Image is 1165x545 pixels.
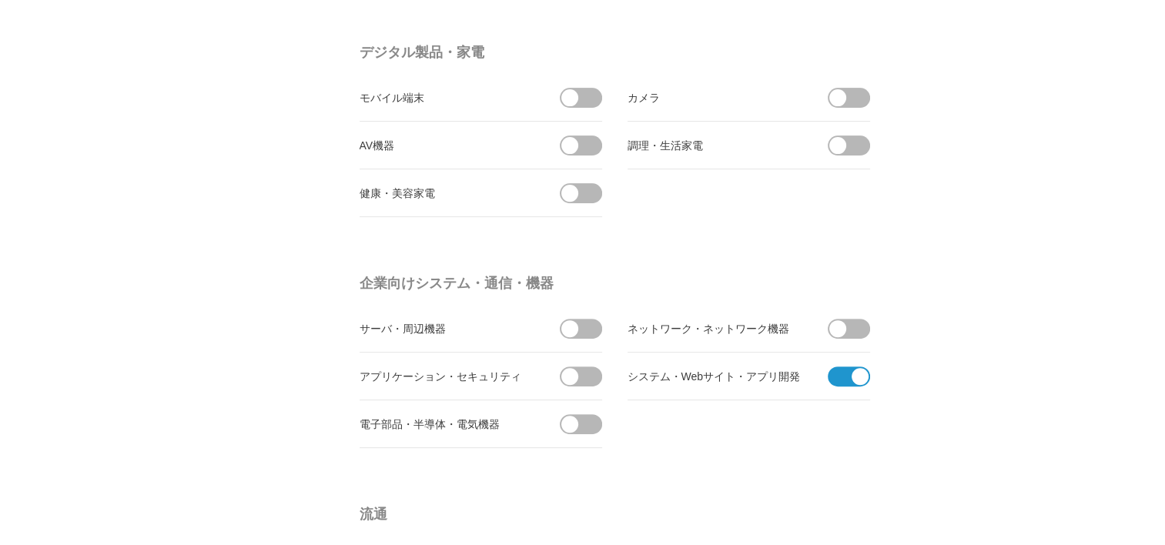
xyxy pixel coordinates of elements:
div: サーバ・周辺機器 [360,319,533,338]
div: 調理・生活家電 [628,135,801,155]
div: システム・Webサイト・アプリ開発 [628,366,801,386]
div: モバイル端末 [360,88,533,107]
div: アプリケーション・セキュリティ [360,366,533,386]
div: カメラ [628,88,801,107]
div: 健康・美容家電 [360,183,533,202]
div: AV機器 [360,135,533,155]
h4: 企業向けシステム・通信・機器 [360,269,875,297]
h4: デジタル製品・家電 [360,38,875,66]
div: 電子部品・半導体・電気機器 [360,414,533,433]
div: ネットワーク・ネットワーク機器 [628,319,801,338]
h4: 流通 [360,500,875,528]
